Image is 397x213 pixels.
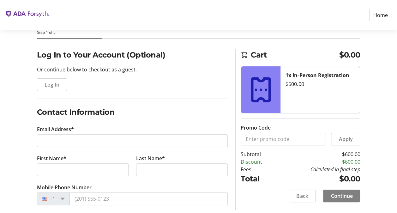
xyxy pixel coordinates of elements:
button: Continue [323,190,360,202]
span: Apply [339,135,352,143]
p: Or continue below to checkout as a guest. [37,66,228,73]
div: Step 1 of 5 [37,30,360,35]
td: Discount [241,158,277,166]
td: Total [241,173,277,185]
td: $0.00 [277,173,360,185]
span: Log In [45,81,59,88]
td: Subtotal [241,150,277,158]
input: (201) 555-0123 [69,192,228,205]
img: The ADA Forsyth Institute's Logo [5,3,50,28]
div: $600.00 [286,80,355,88]
h2: Log In to Your Account (Optional) [37,49,228,61]
label: Last Name* [136,155,165,162]
td: Calculated in final step [277,166,360,173]
h2: Contact Information [37,106,228,118]
td: $600.00 [277,150,360,158]
span: $0.00 [339,49,360,61]
button: Apply [331,133,360,145]
label: Mobile Phone Number [37,184,92,191]
strong: 1x In-Person Registration [286,72,349,79]
td: $600.00 [277,158,360,166]
label: Email Address* [37,125,74,133]
td: Fees [241,166,277,173]
span: Cart [251,49,339,61]
span: Continue [331,192,352,200]
span: Back [296,192,308,200]
button: Log In [37,78,67,91]
button: Back [289,190,316,202]
label: First Name* [37,155,66,162]
a: Home [369,9,392,21]
label: Promo Code [241,124,271,131]
input: Enter promo code [241,133,326,145]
